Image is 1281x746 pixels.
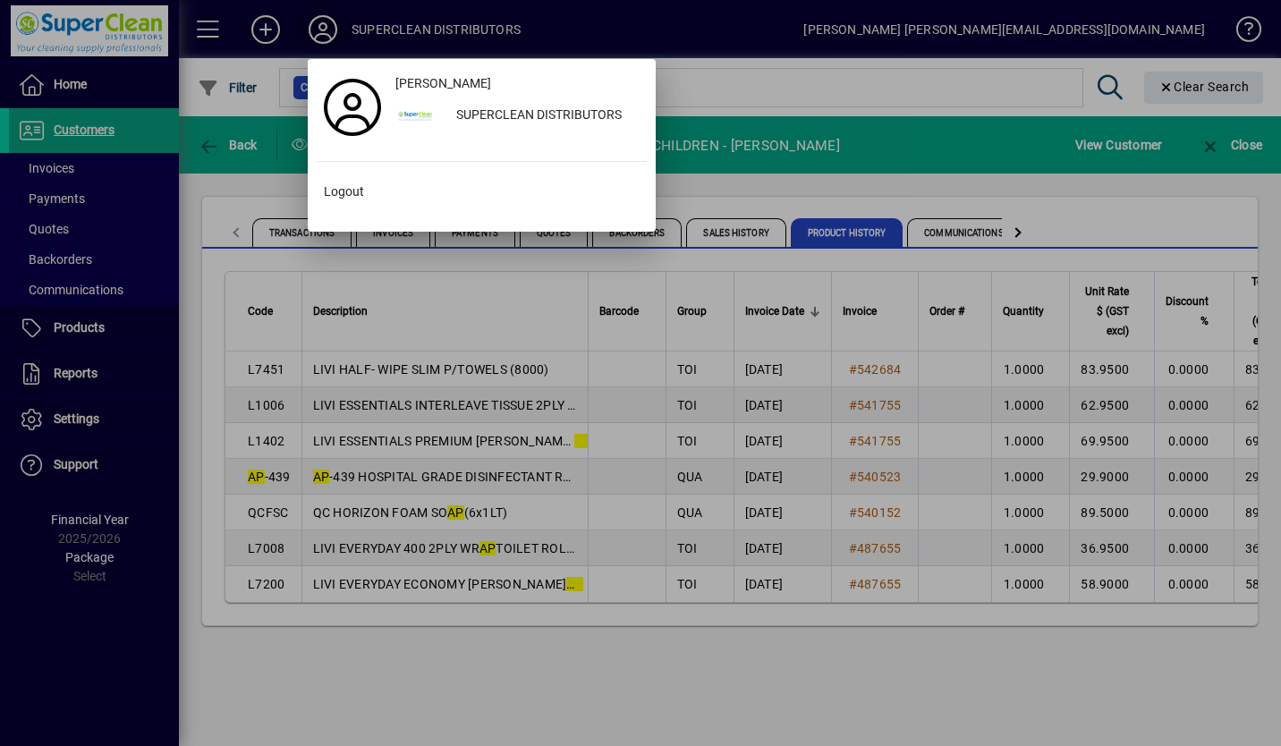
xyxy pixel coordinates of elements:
[442,100,647,132] div: SUPERCLEAN DISTRIBUTORS
[317,176,647,208] button: Logout
[317,91,388,123] a: Profile
[395,74,491,93] span: [PERSON_NAME]
[388,68,647,100] a: [PERSON_NAME]
[324,182,364,201] span: Logout
[388,100,647,132] button: SUPERCLEAN DISTRIBUTORS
